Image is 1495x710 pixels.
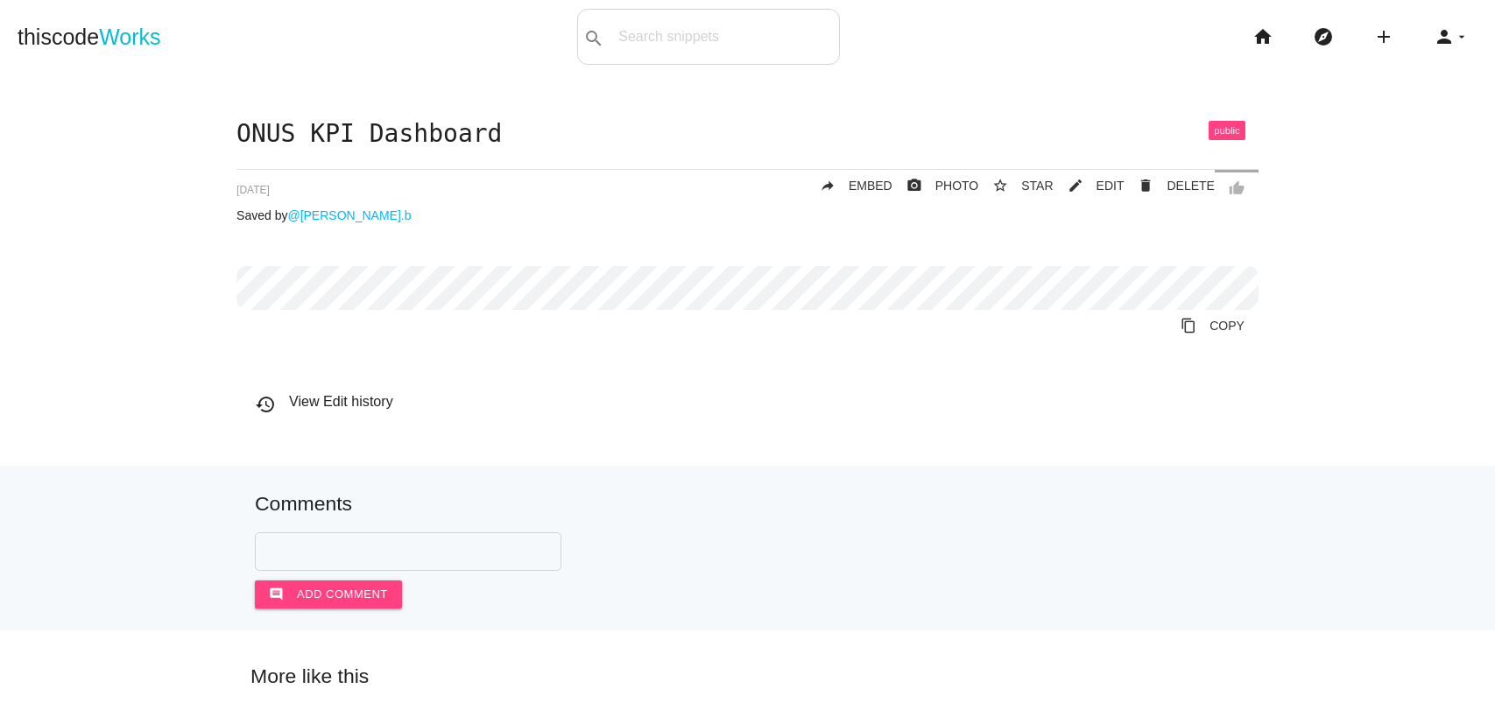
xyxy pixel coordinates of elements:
[1252,9,1273,65] i: home
[224,665,1271,687] h5: More like this
[1167,179,1214,193] span: DELETE
[18,9,161,65] a: thiscodeWorks
[1124,170,1214,201] a: Delete Post
[1455,9,1469,65] i: arrow_drop_down
[1181,310,1196,341] i: content_copy
[287,208,411,222] a: @[PERSON_NAME].b
[255,394,1259,410] h6: View Edit history
[992,170,1008,201] i: star_border
[820,170,836,201] i: reply
[99,25,160,49] span: Works
[236,121,1259,148] h1: ONUS KPI Dashboard
[583,11,604,67] i: search
[1068,170,1083,201] i: mode_edit
[236,184,270,196] span: [DATE]
[1054,170,1125,201] a: mode_editEDIT
[892,170,979,201] a: photo_cameraPHOTO
[610,18,839,55] input: Search snippets
[978,170,1053,201] button: star_borderSTAR
[255,580,402,608] button: commentAdd comment
[255,493,1240,515] h5: Comments
[1138,170,1153,201] i: delete
[1373,9,1394,65] i: add
[906,170,922,201] i: photo_camera
[849,179,892,193] span: EMBED
[578,10,610,64] button: search
[1167,310,1259,341] a: Copy to Clipboard
[236,208,1259,222] p: Saved by
[1313,9,1334,65] i: explore
[1097,179,1125,193] span: EDIT
[1434,9,1455,65] i: person
[806,170,892,201] a: replyEMBED
[935,179,979,193] span: PHOTO
[269,580,284,608] i: comment
[1021,179,1053,193] span: STAR
[255,394,276,415] i: history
